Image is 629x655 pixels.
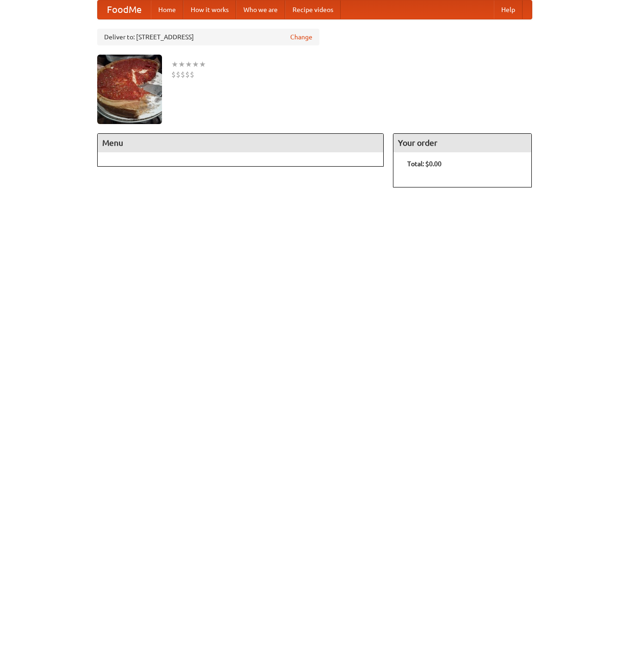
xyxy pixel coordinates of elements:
a: Help [494,0,523,19]
li: $ [171,69,176,80]
a: Change [290,32,312,42]
li: ★ [178,59,185,69]
li: $ [190,69,194,80]
a: Who we are [236,0,285,19]
a: How it works [183,0,236,19]
li: ★ [199,59,206,69]
h4: Menu [98,134,384,152]
li: ★ [171,59,178,69]
li: ★ [185,59,192,69]
a: FoodMe [98,0,151,19]
img: angular.jpg [97,55,162,124]
a: Recipe videos [285,0,341,19]
li: ★ [192,59,199,69]
li: $ [181,69,185,80]
li: $ [176,69,181,80]
a: Home [151,0,183,19]
div: Deliver to: [STREET_ADDRESS] [97,29,319,45]
h4: Your order [393,134,531,152]
b: Total: $0.00 [407,160,442,168]
li: $ [185,69,190,80]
